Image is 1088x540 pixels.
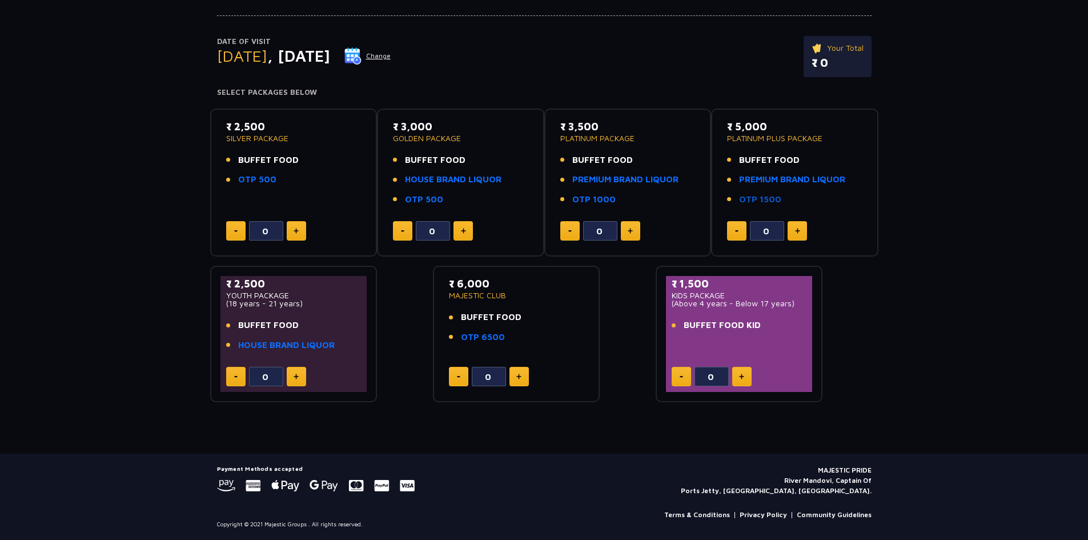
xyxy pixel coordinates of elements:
span: BUFFET FOOD [572,154,633,167]
p: ₹ 2,500 [226,276,362,291]
span: BUFFET FOOD [405,154,465,167]
p: YOUTH PACKAGE [226,291,362,299]
a: HOUSE BRAND LIQUOR [238,339,335,352]
img: minus [680,376,683,378]
p: SILVER PACKAGE [226,134,362,142]
img: minus [568,230,572,232]
h4: Select Packages Below [217,88,872,97]
p: ₹ 6,000 [449,276,584,291]
h5: Payment Methods accepted [217,465,415,472]
img: plus [628,228,633,234]
p: ₹ 3,500 [560,119,696,134]
p: MAJESTIC PRIDE River Mandovi, Captain Of Ports Jetty, [GEOGRAPHIC_DATA], [GEOGRAPHIC_DATA]. [681,465,872,496]
img: plus [516,374,521,379]
span: BUFFET FOOD [238,319,299,332]
a: Community Guidelines [797,510,872,520]
a: OTP 500 [405,193,443,206]
a: PREMIUM BRAND LIQUOR [739,173,845,186]
p: ₹ 3,000 [393,119,528,134]
a: PREMIUM BRAND LIQUOR [572,173,679,186]
p: ₹ 1,500 [672,276,807,291]
span: , [DATE] [267,46,330,65]
span: [DATE] [217,46,267,65]
span: BUFFET FOOD KID [684,319,761,332]
img: plus [294,228,299,234]
img: minus [234,376,238,378]
p: Your Total [812,42,864,54]
a: Terms & Conditions [664,510,730,520]
p: (Above 4 years - Below 17 years) [672,299,807,307]
button: Change [344,47,391,65]
img: minus [401,230,404,232]
img: plus [795,228,800,234]
a: Privacy Policy [740,510,787,520]
p: (18 years - 21 years) [226,299,362,307]
img: plus [739,374,744,379]
p: ₹ 0 [812,54,864,71]
span: BUFFET FOOD [461,311,521,324]
p: KIDS PACKAGE [672,291,807,299]
a: OTP 6500 [461,331,505,344]
p: MAJESTIC CLUB [449,291,584,299]
p: PLATINUM PLUS PACKAGE [727,134,862,142]
img: ticket [812,42,824,54]
a: OTP 1000 [572,193,616,206]
img: minus [457,376,460,378]
img: plus [461,228,466,234]
span: BUFFET FOOD [238,154,299,167]
p: ₹ 5,000 [727,119,862,134]
a: OTP 1500 [739,193,781,206]
p: GOLDEN PACKAGE [393,134,528,142]
span: BUFFET FOOD [739,154,800,167]
a: OTP 500 [238,173,276,186]
p: ₹ 2,500 [226,119,362,134]
p: Date of Visit [217,36,391,47]
a: HOUSE BRAND LIQUOR [405,173,501,186]
img: minus [234,230,238,232]
img: minus [735,230,738,232]
p: Copyright © 2021 Majestic Groups . All rights reserved. [217,520,363,529]
img: plus [294,374,299,379]
p: PLATINUM PACKAGE [560,134,696,142]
